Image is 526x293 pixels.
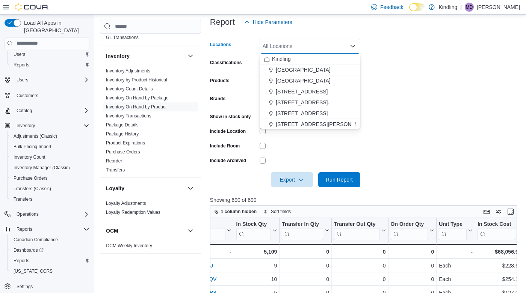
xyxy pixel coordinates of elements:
div: In Stock Qty [236,221,271,240]
div: In Stock Cost [478,221,515,240]
a: Inventory by Product Historical [106,77,167,83]
button: OCM [106,227,184,234]
span: Reorder [106,158,122,164]
span: Customers [17,93,38,99]
span: Purchase Orders [14,175,48,181]
div: Each [439,275,473,284]
button: Catalog [2,105,92,116]
button: Operations [14,210,42,219]
a: Inventory Manager (Classic) [11,163,73,172]
span: Reports [11,60,89,69]
span: OCM Weekly Inventory [106,243,152,249]
label: Classifications [210,60,242,66]
button: [STREET_ADDRESS] [260,108,360,119]
div: 0 [282,261,329,270]
div: 5,109 [236,247,277,256]
span: [STREET_ADDRESS] [276,110,328,117]
button: Inventory Manager (Classic) [8,162,92,173]
button: Inventory Count [8,152,92,162]
a: Inventory Count [11,153,48,162]
span: Hide Parameters [253,18,292,26]
span: Transfers [106,167,125,173]
button: In Stock Qty [236,221,277,240]
div: Finance [100,24,201,45]
a: Inventory Adjustments [106,68,150,74]
button: Customers [2,90,92,101]
a: Bulk Pricing Import [11,142,54,151]
button: Users [2,75,92,85]
span: Export [275,172,308,187]
span: Inventory On Hand by Product [106,104,166,110]
button: Transfer In Qty [282,221,329,240]
span: [STREET_ADDRESS][PERSON_NAME] [276,120,371,128]
a: Loyalty Redemption Values [106,210,160,215]
a: 6TTJ4N8J [189,263,213,269]
span: 1 column hidden [221,209,257,215]
span: Loyalty Adjustments [106,200,146,206]
span: Settings [14,282,89,291]
span: Loyalty Redemption Values [106,209,160,215]
input: Dark Mode [409,3,425,11]
div: Choose from the following options [260,54,360,195]
button: Sort fields [260,207,294,216]
span: Reports [14,225,89,234]
div: 0 [390,261,434,270]
span: Reports [14,62,29,68]
div: Transfer In Qty [282,221,323,240]
a: Transfers (Classic) [11,184,54,193]
div: SKU URL [189,221,225,240]
span: Users [14,75,89,84]
button: [US_STATE] CCRS [8,266,92,276]
button: Transfers [8,194,92,204]
label: Brands [210,96,225,102]
button: Export [271,172,313,187]
span: [US_STATE] CCRS [14,268,53,274]
a: Inventory Transactions [106,113,151,119]
button: Operations [2,209,92,219]
div: Transfer Out Qty [334,221,379,228]
button: [STREET_ADDRESS]. [260,97,360,108]
span: Inventory Manager (Classic) [11,163,89,172]
a: Purchase Orders [106,149,140,155]
div: Michael Davis [465,3,474,12]
span: GL Transactions [106,35,139,41]
a: Transfers [106,167,125,173]
span: [GEOGRAPHIC_DATA] [276,77,331,84]
div: Transfer Out Qty [334,221,379,240]
h3: Loyalty [106,185,124,192]
div: $254.10 [478,275,521,284]
a: Reports [11,256,32,265]
div: 0 [390,275,434,284]
span: [GEOGRAPHIC_DATA] [276,66,331,74]
span: Kindling [272,55,291,63]
a: GL Transactions [106,35,139,40]
span: Dashboards [14,247,44,253]
span: Inventory Count Details [106,86,153,92]
div: OCM [100,241,201,253]
span: Sort fields [271,209,291,215]
span: Inventory On Hand by Package [106,95,169,101]
a: 7Q0Z3GQV [189,276,216,282]
span: Users [14,51,25,57]
div: Inventory [100,66,201,177]
div: 0 [334,261,385,270]
div: - [189,247,231,256]
label: Show in stock only [210,114,251,120]
h3: OCM [106,227,118,234]
span: Inventory Count [11,153,89,162]
span: Transfers (Classic) [11,184,89,193]
button: Close list of options [350,43,356,49]
span: Transfers (Classic) [14,186,51,192]
button: Enter fullscreen [506,207,515,216]
button: [GEOGRAPHIC_DATA] [260,75,360,86]
div: Unit Type [439,221,467,240]
span: Inventory [17,123,35,129]
span: Canadian Compliance [11,235,89,244]
a: Canadian Compliance [11,235,61,244]
button: Bulk Pricing Import [8,141,92,152]
a: Package History [106,131,139,137]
